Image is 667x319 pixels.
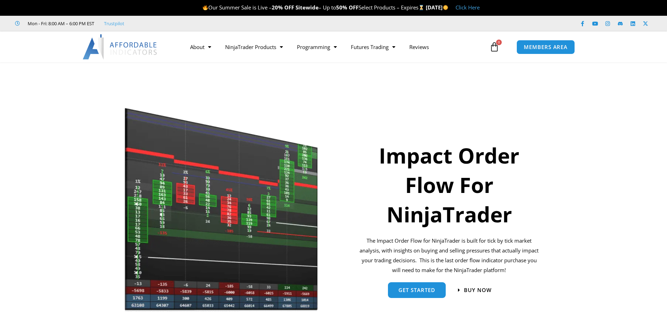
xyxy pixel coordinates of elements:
p: The Impact Order Flow for NinjaTrader is built for tick by tick market analysis, with insights on... [359,236,540,275]
a: MEMBERS AREA [516,40,575,54]
strong: 20% OFF [272,4,294,11]
a: NinjaTrader Products [218,39,290,55]
span: Our Summer Sale is Live – – Up to Select Products – Expires [202,4,426,11]
strong: Sitewide [296,4,319,11]
a: Trustpilot [104,19,124,28]
a: Click Here [456,4,480,11]
span: Mon - Fri: 8:00 AM – 6:00 PM EST [26,19,94,28]
a: Reviews [402,39,436,55]
span: MEMBERS AREA [524,44,568,50]
img: Orderflow | Affordable Indicators – NinjaTrader [124,106,319,313]
span: get started [398,287,435,293]
span: Buy now [464,287,492,293]
img: 🔥 [203,5,208,10]
a: get started [388,282,446,298]
img: ⌛ [419,5,424,10]
h1: Impact Order Flow For NinjaTrader [359,141,540,229]
a: 0 [479,37,510,57]
strong: [DATE] [426,4,449,11]
a: About [183,39,218,55]
span: 0 [496,40,502,45]
a: Futures Trading [344,39,402,55]
img: LogoAI | Affordable Indicators – NinjaTrader [83,34,158,60]
a: Buy now [458,287,492,293]
nav: Menu [183,39,488,55]
img: 🌞 [443,5,448,10]
a: Programming [290,39,344,55]
strong: 50% OFF [336,4,359,11]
